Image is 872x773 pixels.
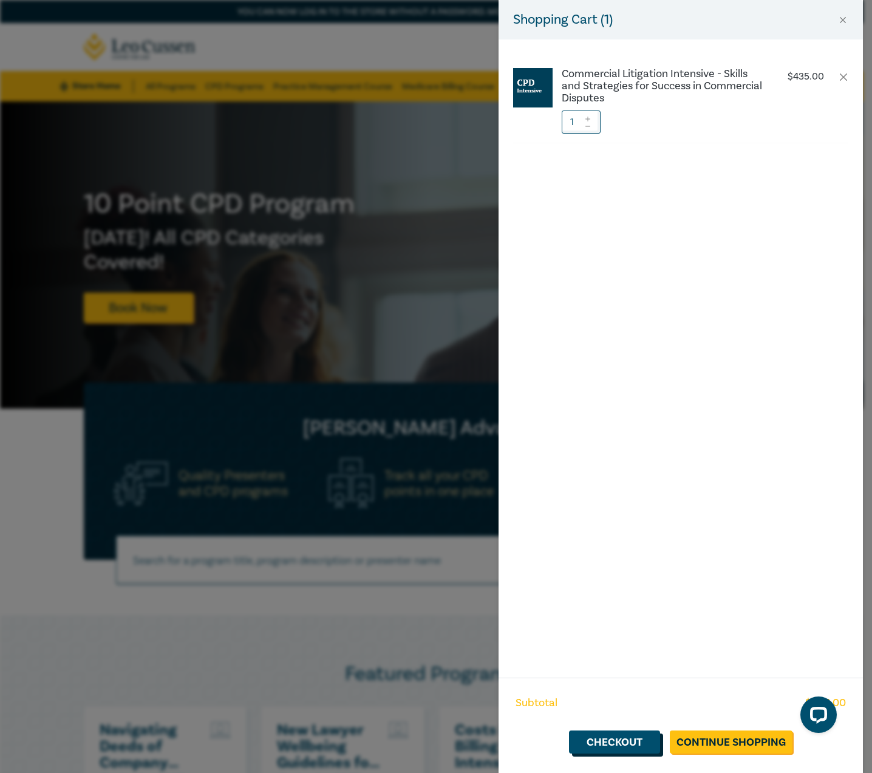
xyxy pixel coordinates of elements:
[516,695,557,711] span: Subtotal
[513,68,553,107] img: CPD%20Intensive.jpg
[513,10,613,30] h5: Shopping Cart ( 1 )
[791,692,842,743] iframe: LiveChat chat widget
[837,15,848,26] button: Close
[562,111,601,134] input: 1
[569,730,660,754] a: Checkout
[562,68,763,104] a: Commercial Litigation Intensive - Skills and Strategies for Success in Commercial Disputes
[788,71,824,83] p: $ 435.00
[670,730,792,754] a: Continue Shopping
